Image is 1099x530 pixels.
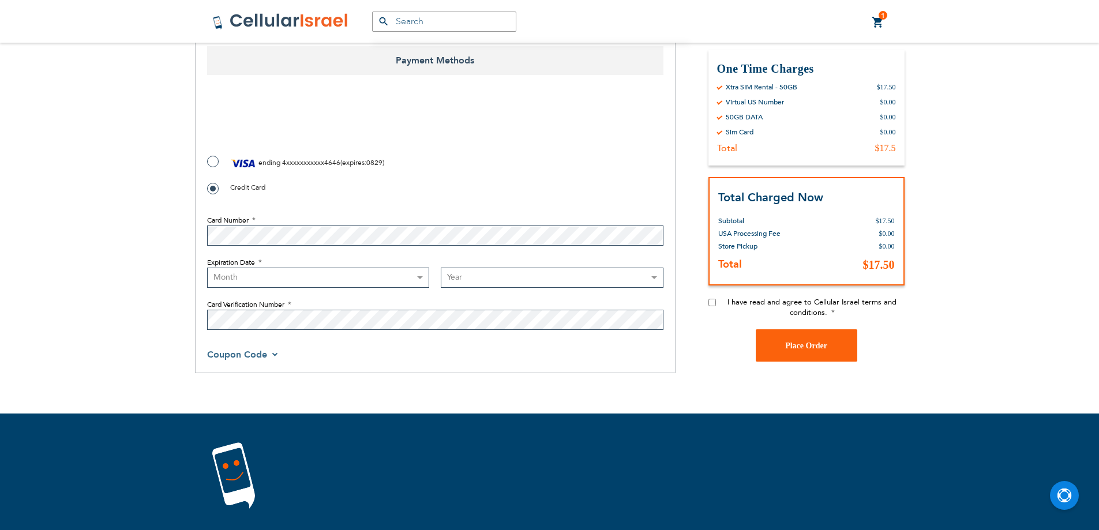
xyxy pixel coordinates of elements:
[718,206,808,227] th: Subtotal
[207,101,382,146] iframe: reCAPTCHA
[879,242,895,250] span: $0.00
[880,97,896,106] div: $0.00
[756,329,857,362] button: Place Order
[718,257,742,272] strong: Total
[372,12,516,32] input: Search
[879,230,895,238] span: $0.00
[785,341,827,349] span: Place Order
[880,127,896,136] div: $0.00
[207,155,384,172] label: ( : )
[717,142,737,153] div: Total
[880,112,896,121] div: $0.00
[872,16,884,29] a: 1
[718,229,781,238] span: USA Processing Fee
[207,216,249,225] span: Card Number
[881,11,885,20] span: 1
[875,142,896,153] div: $17.5
[726,82,797,91] div: Xtra SIM Rental - 50GB
[212,13,349,30] img: Cellular Israel Logo
[726,112,763,121] div: 50GB DATA
[207,258,255,267] span: Expiration Date
[718,242,757,251] span: Store Pickup
[230,155,257,172] img: Visa
[877,82,896,91] div: $17.50
[727,297,897,318] span: I have read and agree to Cellular Israel terms and conditions.
[258,158,280,167] span: ending
[726,97,784,106] div: Virtual US Number
[366,158,382,167] span: 0829
[718,189,823,205] strong: Total Charged Now
[717,61,896,76] h3: One Time Charges
[230,183,265,192] span: Credit Card
[207,46,663,75] span: Payment Methods
[207,348,267,361] span: Coupon Code
[207,300,284,309] span: Card Verification Number
[282,158,340,167] span: 4xxxxxxxxxxx4646
[876,217,895,225] span: $17.50
[863,258,895,271] span: $17.50
[342,158,365,167] span: expires
[726,127,753,136] div: Sim Card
